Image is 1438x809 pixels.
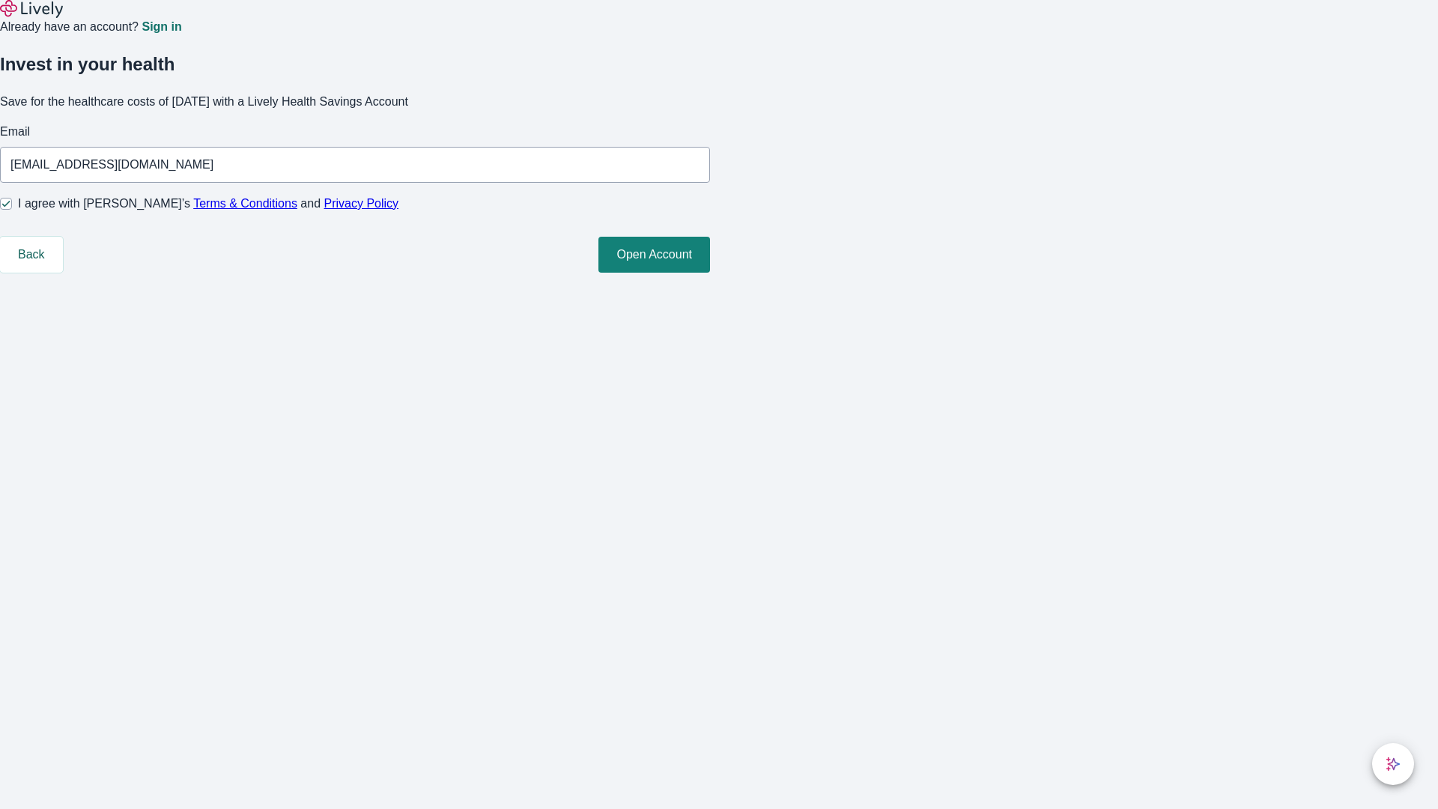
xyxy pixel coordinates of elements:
span: I agree with [PERSON_NAME]’s and [18,195,398,213]
svg: Lively AI Assistant [1386,757,1401,772]
a: Terms & Conditions [193,197,297,210]
a: Sign in [142,21,181,33]
a: Privacy Policy [324,197,399,210]
button: chat [1372,743,1414,785]
button: Open Account [598,237,710,273]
